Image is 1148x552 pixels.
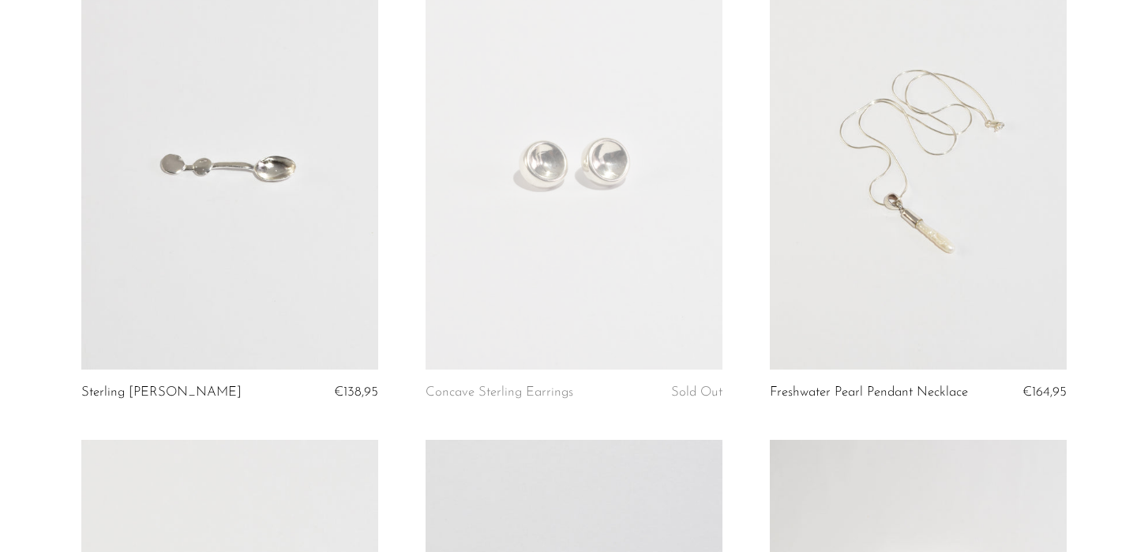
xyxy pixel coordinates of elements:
[671,385,722,399] span: Sold Out
[81,385,242,400] a: Sterling [PERSON_NAME]
[1022,385,1067,399] span: €164,95
[770,385,968,400] a: Freshwater Pearl Pendant Necklace
[334,385,378,399] span: €138,95
[426,385,573,400] a: Concave Sterling Earrings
